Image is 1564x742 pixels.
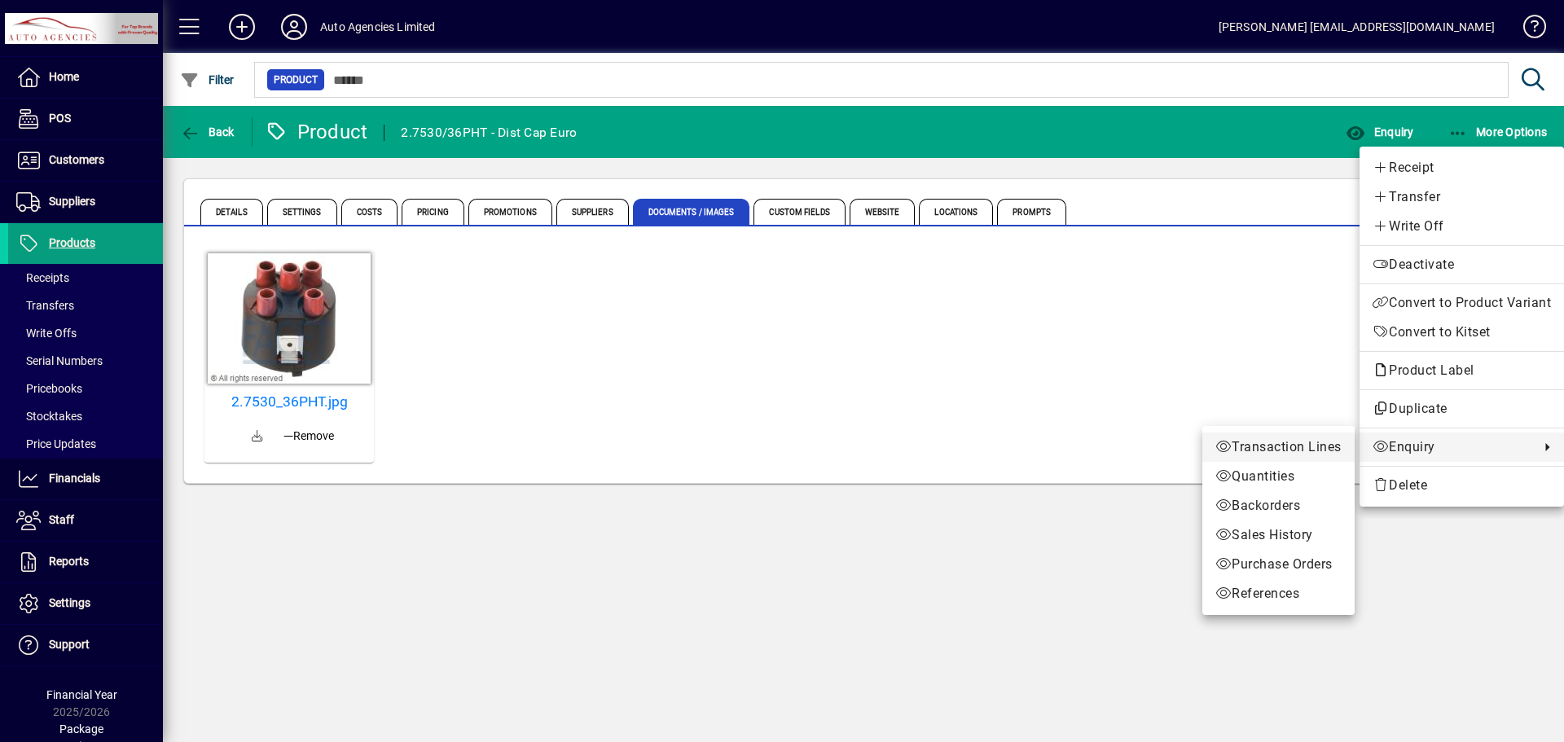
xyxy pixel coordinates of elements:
span: Transfer [1373,187,1551,207]
span: Product Label [1373,362,1483,378]
span: Write Off [1373,217,1551,236]
button: Deactivate product [1360,250,1564,279]
span: Convert to Kitset [1373,323,1551,342]
span: Enquiry [1373,437,1531,457]
span: References [1215,584,1342,604]
span: Transaction Lines [1215,437,1342,457]
span: Duplicate [1373,399,1551,419]
span: Purchase Orders [1215,555,1342,574]
span: Quantities [1215,467,1342,486]
span: Convert to Product Variant [1373,293,1551,313]
span: Sales History [1215,525,1342,545]
span: Delete [1373,476,1551,495]
span: Receipt [1373,158,1551,178]
span: Backorders [1215,496,1342,516]
span: Deactivate [1373,255,1551,274]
